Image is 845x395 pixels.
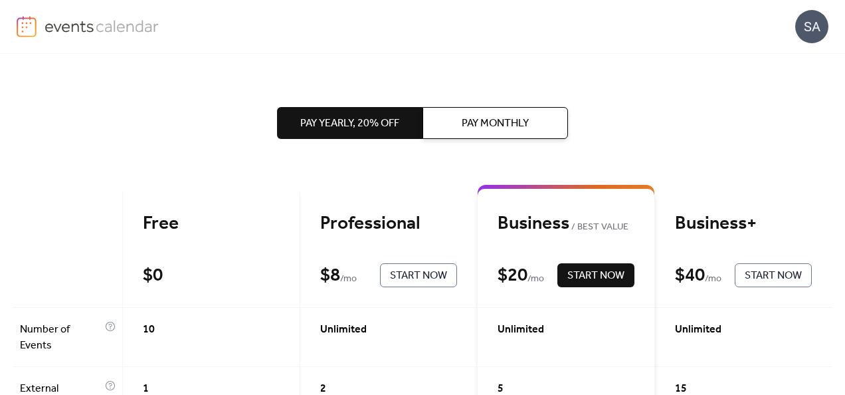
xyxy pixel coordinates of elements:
[557,263,634,287] button: Start Now
[20,322,102,354] span: Number of Events
[277,107,423,139] button: Pay Yearly, 20% off
[462,116,529,132] span: Pay Monthly
[423,107,568,139] button: Pay Monthly
[745,268,802,284] span: Start Now
[17,16,37,37] img: logo
[320,212,457,235] div: Professional
[569,219,628,235] span: BEST VALUE
[143,322,155,338] span: 10
[498,322,544,338] span: Unlimited
[300,116,399,132] span: Pay Yearly, 20% off
[527,271,544,287] span: / mo
[143,264,163,287] div: $ 0
[340,271,357,287] span: / mo
[390,268,447,284] span: Start Now
[320,322,367,338] span: Unlimited
[498,212,634,235] div: Business
[320,264,340,287] div: $ 8
[498,264,527,287] div: $ 20
[675,264,705,287] div: $ 40
[735,263,812,287] button: Start Now
[380,263,457,287] button: Start Now
[795,10,828,43] div: SA
[675,212,812,235] div: Business+
[705,271,721,287] span: / mo
[567,268,624,284] span: Start Now
[143,212,280,235] div: Free
[675,322,721,338] span: Unlimited
[45,16,159,36] img: logo-type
